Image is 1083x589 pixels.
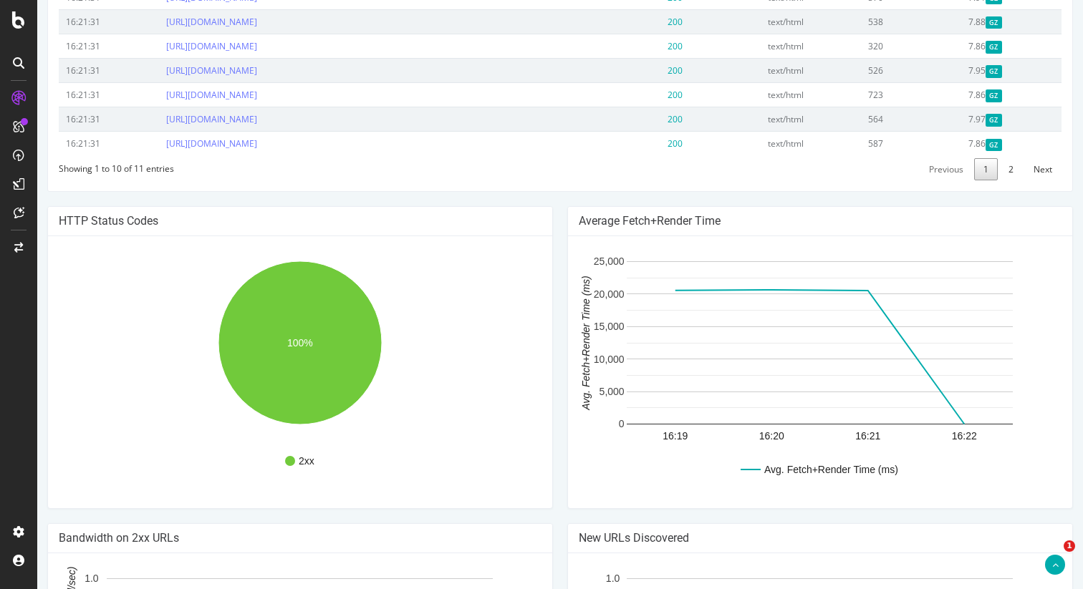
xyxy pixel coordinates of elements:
[21,214,504,228] h4: HTTP Status Codes
[948,41,965,53] span: Gzipped Content
[21,82,122,107] td: 16:21:31
[630,89,645,101] span: 200
[630,40,645,52] span: 200
[21,9,122,34] td: 16:21:31
[541,531,1024,545] h4: New URLs Discovered
[824,34,924,58] td: 320
[630,113,645,125] span: 200
[824,131,924,155] td: 587
[625,430,650,442] text: 16:19
[796,450,1083,550] iframe: Intercom notifications message
[727,464,861,475] text: Avg. Fetch+Render Time (ms)
[723,131,824,155] td: text/html
[824,9,924,34] td: 538
[21,531,504,545] h4: Bandwidth on 2xx URLs
[924,131,1024,155] td: 7.86
[630,16,645,28] span: 200
[962,158,986,180] a: 2
[948,114,965,126] span: Gzipped Content
[630,137,645,150] span: 200
[948,16,965,29] span: Gzipped Content
[541,214,1024,228] h4: Average Fetch+Render Time
[882,158,935,180] a: Previous
[129,137,220,150] a: [URL][DOMAIN_NAME]
[723,107,824,131] td: text/html
[824,82,924,107] td: 723
[557,321,587,332] text: 15,000
[129,40,220,52] a: [URL][DOMAIN_NAME]
[261,455,277,467] text: 2xx
[129,64,220,77] a: [URL][DOMAIN_NAME]
[924,82,1024,107] td: 7.86
[21,247,504,497] svg: A chart.
[722,430,747,442] text: 16:20
[723,82,824,107] td: text/html
[630,64,645,77] span: 200
[47,573,62,584] text: 1.0
[582,418,587,429] text: 0
[915,430,940,442] text: 16:22
[557,288,587,299] text: 20,000
[129,16,220,28] a: [URL][DOMAIN_NAME]
[818,430,843,442] text: 16:21
[541,247,1024,497] svg: A chart.
[824,107,924,131] td: 564
[21,156,137,175] div: Showing 1 to 10 of 11 entries
[948,65,965,77] span: Gzipped Content
[21,34,122,58] td: 16:21:31
[129,89,220,101] a: [URL][DOMAIN_NAME]
[723,58,824,82] td: text/html
[723,34,824,58] td: text/html
[1064,540,1075,552] span: 1
[937,158,961,180] a: 1
[924,9,1024,34] td: 7.88
[924,107,1024,131] td: 7.97
[1034,540,1069,575] iframe: Intercom live chat
[557,353,587,364] text: 10,000
[250,337,276,349] text: 100%
[562,386,587,397] text: 5,000
[987,158,1024,180] a: Next
[924,34,1024,58] td: 7.86
[543,276,554,411] text: Avg. Fetch+Render Time (ms)
[948,139,965,151] span: Gzipped Content
[824,58,924,82] td: 526
[21,131,122,155] td: 16:21:31
[129,113,220,125] a: [URL][DOMAIN_NAME]
[723,9,824,34] td: text/html
[557,255,587,267] text: 25,000
[924,58,1024,82] td: 7.95
[21,58,122,82] td: 16:21:31
[569,573,583,584] text: 1.0
[948,89,965,102] span: Gzipped Content
[21,107,122,131] td: 16:21:31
